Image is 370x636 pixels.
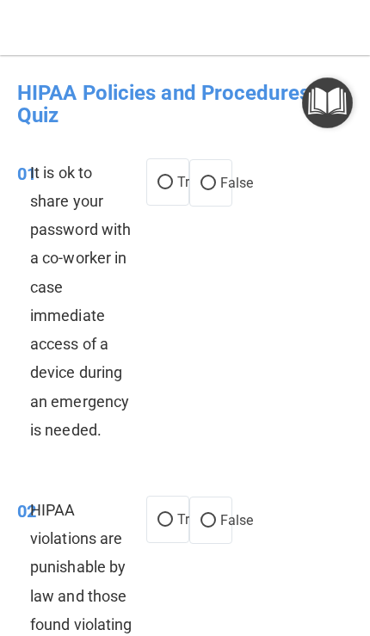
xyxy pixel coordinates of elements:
span: True [177,511,204,528]
input: True [157,176,173,189]
span: 02 [17,501,36,522]
span: 01 [17,164,36,184]
input: False [200,177,216,190]
span: False [220,175,254,191]
input: True [157,514,173,527]
h4: HIPAA Policies and Procedures Quiz [17,82,353,127]
span: True [177,174,204,190]
button: Open Resource Center [302,77,353,128]
span: It is ok to share your password with a co-worker in case immediate access of a device during an e... [30,164,131,439]
input: False [200,515,216,528]
span: False [220,512,254,528]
